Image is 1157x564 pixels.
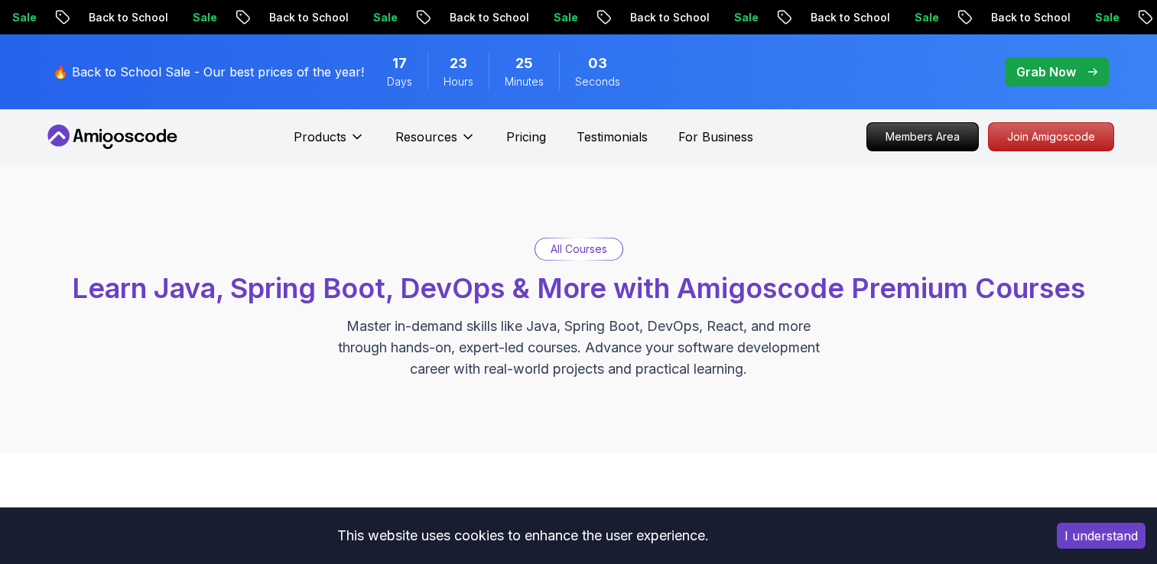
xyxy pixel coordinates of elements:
a: For Business [678,128,753,146]
span: Hours [444,74,473,89]
p: Master in-demand skills like Java, Spring Boot, DevOps, React, and more through hands-on, expert-... [322,316,836,380]
a: Pricing [506,128,546,146]
p: Back to School [971,10,1075,25]
p: Products [294,128,346,146]
p: Members Area [867,123,978,151]
button: Products [294,128,365,158]
p: Resources [395,128,457,146]
p: Back to School [610,10,714,25]
span: 3 Seconds [588,53,607,74]
a: Members Area [866,122,979,151]
a: Testimonials [577,128,648,146]
p: Back to School [249,10,353,25]
span: Seconds [575,74,620,89]
button: Resources [395,128,476,158]
span: 25 Minutes [515,53,533,74]
span: 17 Days [392,53,407,74]
p: 🔥 Back to School Sale - Our best prices of the year! [53,63,364,81]
p: Sale [714,10,763,25]
div: This website uses cookies to enhance the user experience. [11,519,1034,553]
p: All Courses [551,241,607,257]
p: Sale [353,10,402,25]
p: Sale [1075,10,1124,25]
p: Sale [534,10,583,25]
span: Days [387,74,412,89]
span: 23 Hours [450,53,467,74]
a: Join Amigoscode [988,122,1114,151]
button: Accept cookies [1057,523,1146,549]
span: Learn Java, Spring Boot, DevOps & More with Amigoscode Premium Courses [72,271,1085,305]
p: Back to School [69,10,173,25]
span: Minutes [505,74,544,89]
p: Grab Now [1016,63,1076,81]
p: Sale [173,10,222,25]
p: Back to School [430,10,534,25]
p: Join Amigoscode [989,123,1113,151]
p: Back to School [791,10,895,25]
p: Sale [895,10,944,25]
